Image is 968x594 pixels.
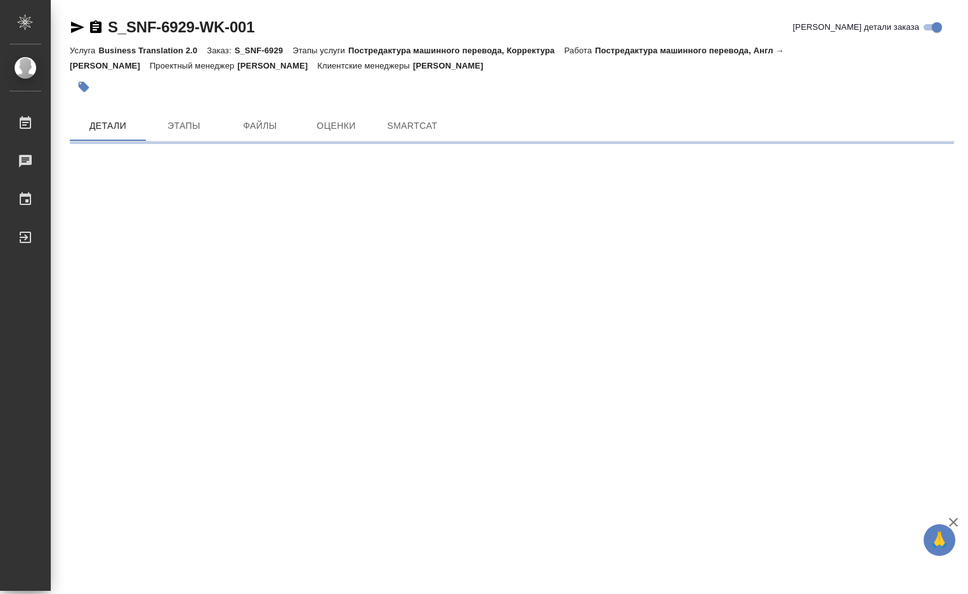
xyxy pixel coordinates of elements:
[306,118,367,134] span: Оценки
[150,61,237,70] p: Проектный менеджер
[235,46,293,55] p: S_SNF-6929
[230,118,291,134] span: Файлы
[413,61,493,70] p: [PERSON_NAME]
[292,46,348,55] p: Этапы услуги
[88,20,103,35] button: Скопировать ссылку
[929,527,950,553] span: 🙏
[564,46,595,55] p: Работа
[237,61,317,70] p: [PERSON_NAME]
[70,20,85,35] button: Скопировать ссылку для ЯМессенджера
[348,46,564,55] p: Постредактура машинного перевода, Корректура
[77,118,138,134] span: Детали
[382,118,443,134] span: SmartCat
[317,61,413,70] p: Клиентские менеджеры
[793,21,919,34] span: [PERSON_NAME] детали заказа
[924,524,955,556] button: 🙏
[207,46,234,55] p: Заказ:
[98,46,207,55] p: Business Translation 2.0
[70,73,98,101] button: Добавить тэг
[154,118,214,134] span: Этапы
[70,46,98,55] p: Услуга
[108,18,254,36] a: S_SNF-6929-WK-001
